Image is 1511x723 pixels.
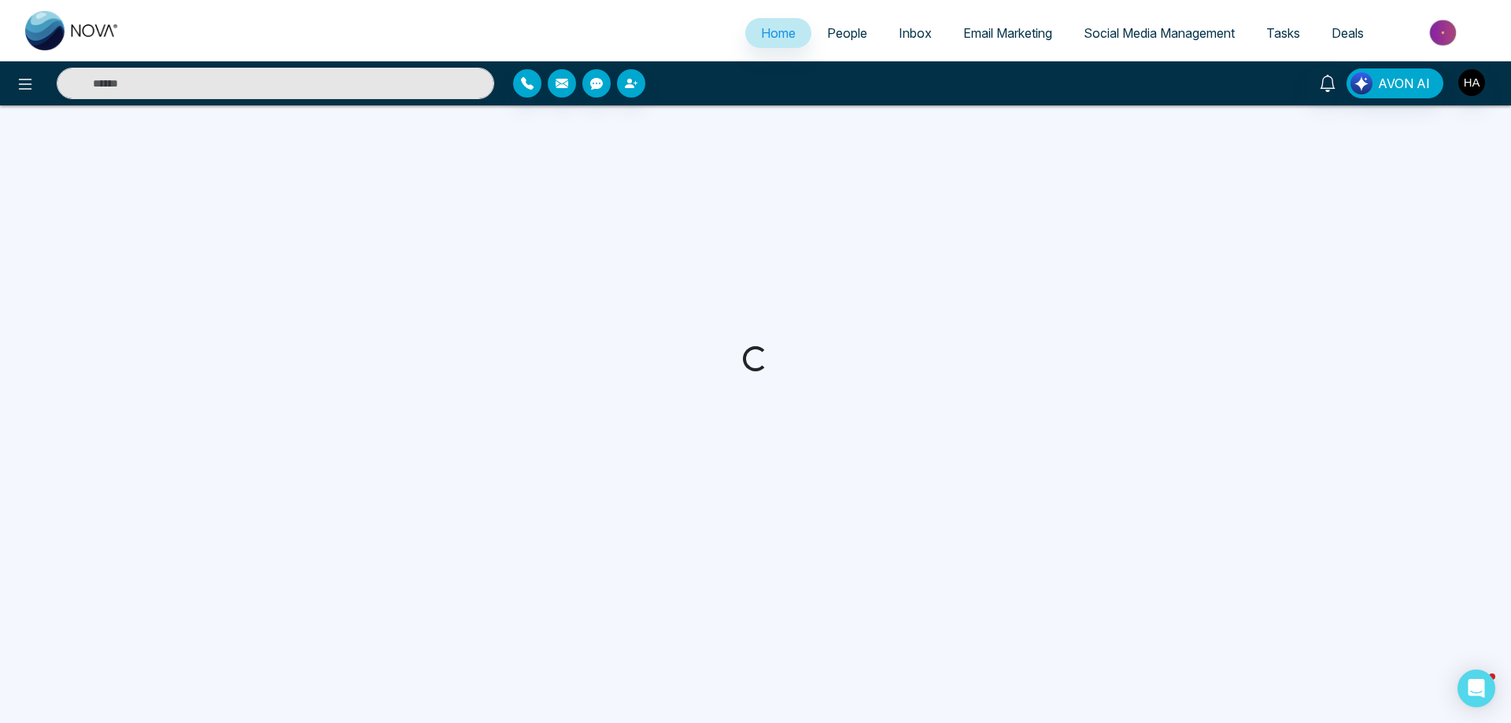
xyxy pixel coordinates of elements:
span: Social Media Management [1084,25,1235,41]
span: Email Marketing [963,25,1052,41]
span: People [827,25,867,41]
a: Deals [1316,18,1380,48]
span: Tasks [1266,25,1300,41]
div: Open Intercom Messenger [1457,670,1495,707]
a: Social Media Management [1068,18,1251,48]
span: Deals [1332,25,1364,41]
a: Home [745,18,811,48]
img: Lead Flow [1350,72,1372,94]
img: Nova CRM Logo [25,11,120,50]
a: Inbox [883,18,948,48]
img: Market-place.gif [1387,15,1502,50]
a: People [811,18,883,48]
span: Inbox [899,25,932,41]
a: Tasks [1251,18,1316,48]
a: Email Marketing [948,18,1068,48]
span: AVON AI [1378,74,1430,93]
span: Home [761,25,796,41]
img: User Avatar [1458,69,1485,96]
button: AVON AI [1347,68,1443,98]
